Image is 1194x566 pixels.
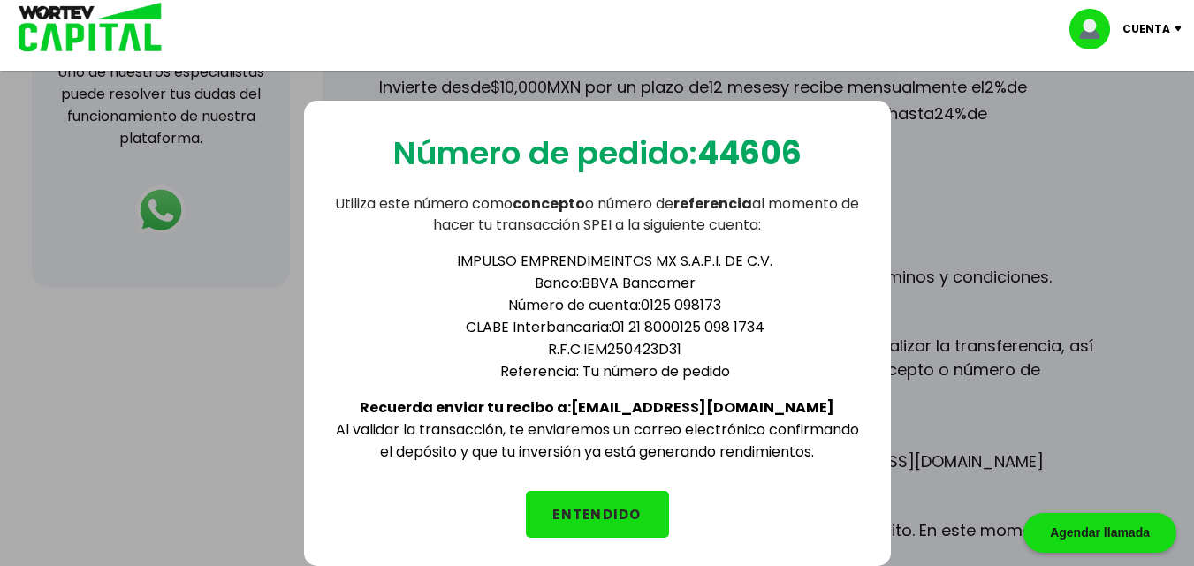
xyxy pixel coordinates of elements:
li: Banco: BBVA Bancomer [368,272,863,294]
li: IMPULSO EMPRENDIMEINTOS MX S.A.P.I. DE C.V. [368,250,863,272]
button: ENTENDIDO [526,491,669,538]
b: concepto [513,193,585,214]
li: Referencia: Tu número de pedido [368,360,863,382]
b: 44606 [697,131,802,176]
img: profile-image [1069,9,1122,49]
p: Número de pedido: [393,129,802,177]
li: CLABE Interbancaria: 01 21 8000125 098 1734 [368,316,863,338]
div: Al validar la transacción, te enviaremos un correo electrónico confirmando el depósito y que tu i... [332,236,863,463]
li: Número de cuenta: 0125 098173 [368,294,863,316]
p: Cuenta [1122,16,1170,42]
b: referencia [673,193,752,214]
img: icon-down [1170,26,1194,32]
b: Recuerda enviar tu recibo a: [EMAIL_ADDRESS][DOMAIN_NAME] [360,397,834,418]
li: R.F.C. IEM250423D31 [368,338,863,360]
p: Utiliza este número como o número de al momento de hacer tu transacción SPEI a la siguiente cuenta: [332,193,863,236]
div: Agendar llamada [1023,513,1176,553]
